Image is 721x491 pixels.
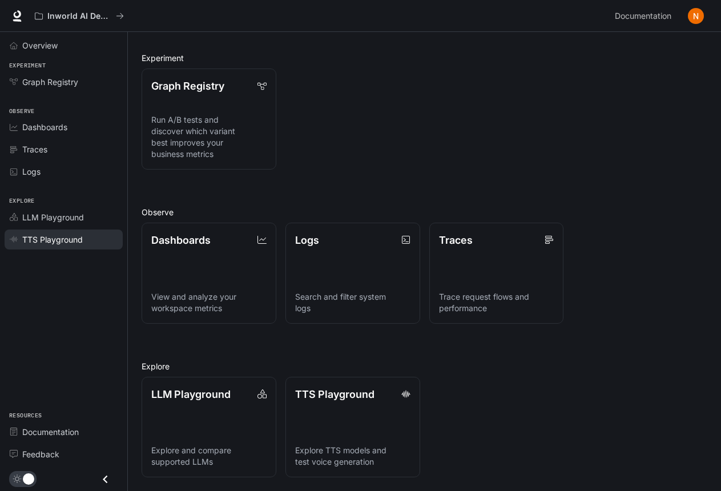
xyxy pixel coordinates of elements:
[151,291,267,314] p: View and analyze your workspace metrics
[5,422,123,442] a: Documentation
[5,139,123,159] a: Traces
[429,223,564,324] a: TracesTrace request flows and performance
[151,445,267,468] p: Explore and compare supported LLMs
[684,5,707,27] button: User avatar
[22,121,67,133] span: Dashboards
[22,143,47,155] span: Traces
[142,69,276,170] a: Graph RegistryRun A/B tests and discover which variant best improves your business metrics
[5,162,123,182] a: Logs
[22,39,58,51] span: Overview
[439,291,554,314] p: Trace request flows and performance
[5,72,123,92] a: Graph Registry
[295,445,410,468] p: Explore TTS models and test voice generation
[23,472,34,485] span: Dark mode toggle
[5,444,123,464] a: Feedback
[22,166,41,178] span: Logs
[142,223,276,324] a: DashboardsView and analyze your workspace metrics
[610,5,680,27] a: Documentation
[22,448,59,460] span: Feedback
[30,5,129,27] button: All workspaces
[142,52,707,64] h2: Experiment
[22,426,79,438] span: Documentation
[5,117,123,137] a: Dashboards
[151,387,231,402] p: LLM Playground
[295,387,374,402] p: TTS Playground
[47,11,111,21] p: Inworld AI Demos
[22,211,84,223] span: LLM Playground
[285,223,420,324] a: LogsSearch and filter system logs
[5,230,123,249] a: TTS Playground
[142,377,276,478] a: LLM PlaygroundExplore and compare supported LLMs
[5,207,123,227] a: LLM Playground
[295,291,410,314] p: Search and filter system logs
[151,232,211,248] p: Dashboards
[22,76,78,88] span: Graph Registry
[22,234,83,246] span: TTS Playground
[151,114,267,160] p: Run A/B tests and discover which variant best improves your business metrics
[615,9,671,23] span: Documentation
[688,8,704,24] img: User avatar
[92,468,118,491] button: Close drawer
[295,232,319,248] p: Logs
[142,206,707,218] h2: Observe
[142,360,707,372] h2: Explore
[151,78,224,94] p: Graph Registry
[285,377,420,478] a: TTS PlaygroundExplore TTS models and test voice generation
[5,35,123,55] a: Overview
[439,232,473,248] p: Traces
